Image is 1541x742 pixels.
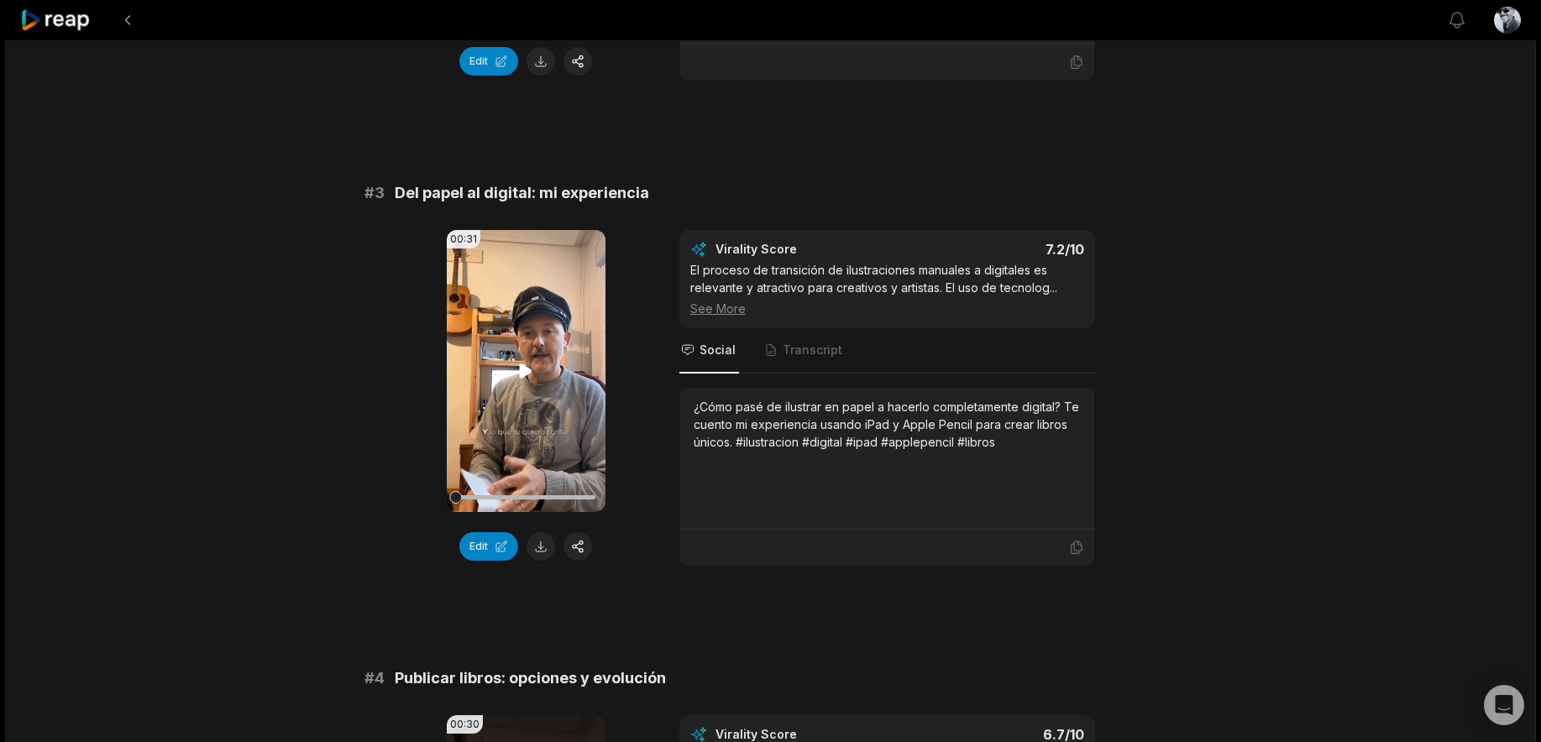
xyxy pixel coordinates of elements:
[459,532,518,561] button: Edit
[364,666,385,690] span: # 4
[690,300,1084,317] div: See More
[690,261,1084,317] div: El proceso de transición de ilustraciones manuales a digitales es relevante y atractivo para crea...
[1484,685,1524,725] div: Open Intercom Messenger
[904,241,1084,258] div: 7.2 /10
[694,398,1081,451] div: ¿Cómo pasé de ilustrar en papel a hacerlo completamente digital? Te cuento mi experiencia usando ...
[459,47,518,76] button: Edit
[364,181,385,205] span: # 3
[700,342,736,358] span: Social
[395,666,666,690] span: Publicar libros: opciones y evolución
[679,328,1095,374] nav: Tabs
[447,230,605,512] video: Your browser does not support mp4 format.
[395,181,649,205] span: Del papel al digital: mi experiencia
[783,342,842,358] span: Transcript
[715,241,896,258] div: Virality Score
